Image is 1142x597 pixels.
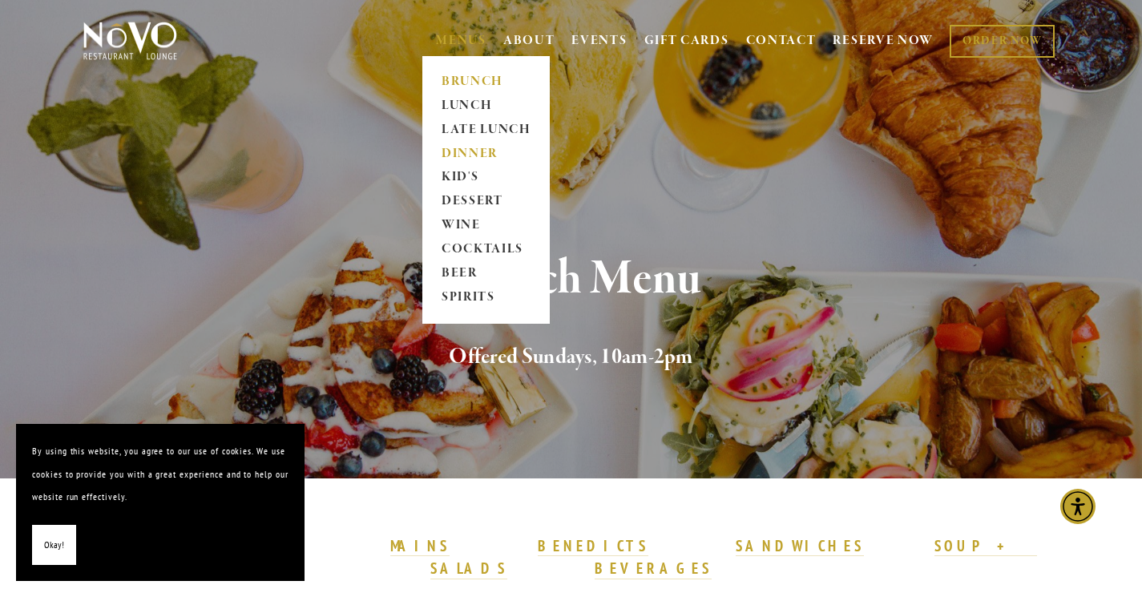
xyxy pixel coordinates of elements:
[538,536,648,555] strong: BENEDICTS
[80,21,180,61] img: Novo Restaurant &amp; Lounge
[503,33,555,49] a: ABOUT
[32,440,289,509] p: By using this website, you agree to our use of cookies. We use cookies to provide you with a grea...
[436,214,536,238] a: WINE
[390,536,450,557] a: MAINS
[32,525,76,566] button: Okay!
[571,33,627,49] a: EVENTS
[430,536,1037,579] a: SOUP + SALADS
[436,33,486,49] a: MENUS
[436,238,536,262] a: COCKTAILS
[16,424,305,581] section: Cookie banner
[538,536,648,557] a: BENEDICTS
[644,26,729,56] a: GIFT CARDS
[746,26,817,56] a: CONTACT
[736,536,864,555] strong: SANDWICHES
[110,253,1033,305] h1: Brunch Menu
[950,25,1055,58] a: ORDER NOW
[736,536,864,557] a: SANDWICHES
[110,341,1033,374] h2: Offered Sundays, 10am-2pm
[1060,489,1096,524] div: Accessibility Menu
[436,190,536,214] a: DESSERT
[436,286,536,310] a: SPIRITS
[436,94,536,118] a: LUNCH
[44,534,64,557] span: Okay!
[436,262,536,286] a: BEER
[436,142,536,166] a: DINNER
[595,559,712,578] strong: BEVERAGES
[436,118,536,142] a: LATE LUNCH
[595,559,712,579] a: BEVERAGES
[436,70,536,94] a: BRUNCH
[390,536,450,555] strong: MAINS
[436,166,536,190] a: KID'S
[833,26,934,56] a: RESERVE NOW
